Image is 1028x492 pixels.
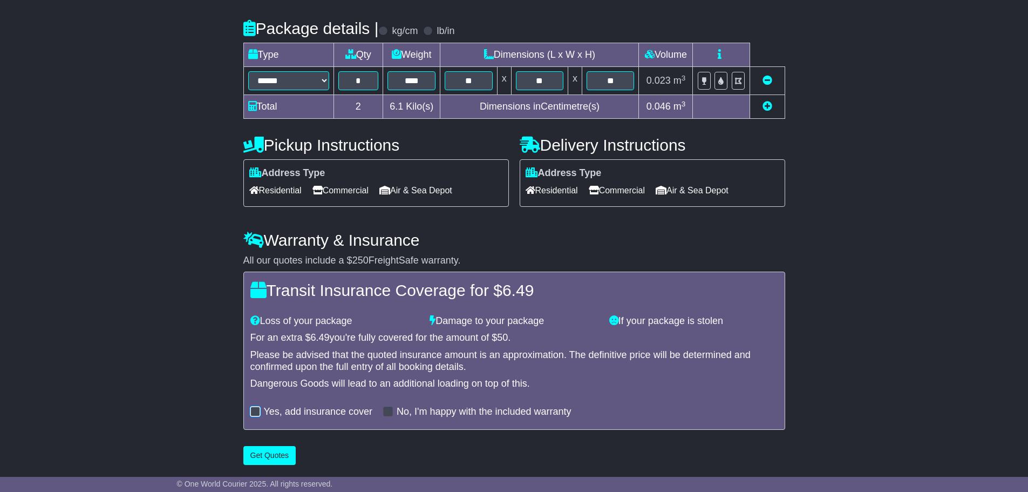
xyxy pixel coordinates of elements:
td: Qty [333,43,383,67]
button: Get Quotes [243,446,296,465]
sup: 3 [682,100,686,108]
h4: Package details | [243,19,379,37]
span: 250 [352,255,369,266]
span: m [673,75,686,86]
span: Commercial [589,182,645,199]
div: Dangerous Goods will lead to an additional loading on top of this. [250,378,778,390]
span: 50 [497,332,508,343]
span: 6.49 [502,281,534,299]
div: Damage to your package [424,315,604,327]
td: 2 [333,95,383,119]
sup: 3 [682,74,686,82]
td: x [497,67,511,95]
label: No, I'm happy with the included warranty [397,406,571,418]
div: If your package is stolen [604,315,784,327]
div: All our quotes include a $ FreightSafe warranty. [243,255,785,267]
div: For an extra $ you're fully covered for the amount of $ . [250,332,778,344]
span: Residential [526,182,578,199]
td: Dimensions (L x W x H) [440,43,639,67]
td: Total [243,95,333,119]
span: 6.1 [390,101,403,112]
h4: Delivery Instructions [520,136,785,154]
div: Please be advised that the quoted insurance amount is an approximation. The definitive price will... [250,349,778,373]
label: Address Type [526,167,602,179]
td: Type [243,43,333,67]
h4: Warranty & Insurance [243,231,785,249]
span: Commercial [312,182,369,199]
span: Residential [249,182,302,199]
label: Address Type [249,167,325,179]
h4: Pickup Instructions [243,136,509,154]
td: Kilo(s) [383,95,440,119]
a: Add new item [763,101,772,112]
td: x [568,67,582,95]
span: Air & Sea Depot [379,182,452,199]
span: 0.023 [646,75,671,86]
span: 0.046 [646,101,671,112]
label: kg/cm [392,25,418,37]
span: Air & Sea Depot [656,182,729,199]
div: Loss of your package [245,315,425,327]
label: Yes, add insurance cover [264,406,372,418]
td: Dimensions in Centimetre(s) [440,95,639,119]
h4: Transit Insurance Coverage for $ [250,281,778,299]
a: Remove this item [763,75,772,86]
span: © One World Courier 2025. All rights reserved. [177,480,333,488]
td: Weight [383,43,440,67]
td: Volume [639,43,693,67]
label: lb/in [437,25,454,37]
span: m [673,101,686,112]
span: 6.49 [311,332,330,343]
